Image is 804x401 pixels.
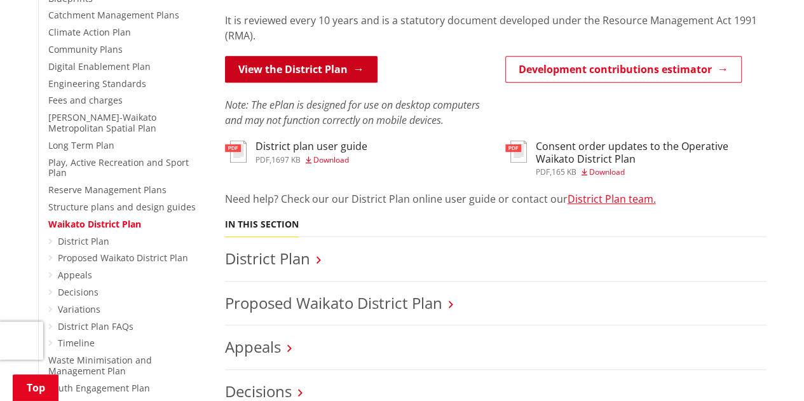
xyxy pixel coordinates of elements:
a: Variations [58,303,100,315]
span: 165 KB [552,167,576,177]
a: District Plan [225,248,310,269]
span: 1697 KB [271,154,301,165]
a: [PERSON_NAME]-Waikato Metropolitan Spatial Plan [48,111,156,134]
a: Appeals [225,336,281,357]
a: Long Term Plan [48,139,114,151]
a: District Plan [58,235,109,247]
a: Consent order updates to the Operative Waikato District Plan pdf,165 KB Download [505,140,767,175]
div: , [256,156,367,164]
em: Note: The ePlan is designed for use on desktop computers and may not function correctly on mobile... [225,98,480,127]
a: Timeline [58,337,95,349]
span: Download [589,167,625,177]
img: document-pdf.svg [225,140,247,163]
a: Community Plans [48,43,123,55]
a: Engineering Standards [48,78,146,90]
h3: Consent order updates to the Operative Waikato District Plan [536,140,767,165]
a: Climate Action Plan [48,26,131,38]
iframe: Messenger Launcher [746,348,791,393]
a: Fees and charges [48,94,123,106]
p: Need help? Check our our District Plan online user guide or contact our [225,191,767,207]
a: Proposed Waikato District Plan [58,252,188,264]
a: Catchment Management Plans [48,9,179,21]
a: Proposed Waikato District Plan [225,292,442,313]
a: Decisions [58,286,99,298]
a: Youth Engagement Plan [48,382,150,394]
a: Structure plans and design guides [48,201,196,213]
p: It is reviewed every 10 years and is a statutory document developed under the Resource Management... [225,13,767,43]
a: District plan user guide pdf,1697 KB Download [225,140,367,163]
a: Digital Enablement Plan [48,60,151,72]
div: , [536,168,767,176]
h3: District plan user guide [256,140,367,153]
a: District Plan team. [568,192,656,206]
span: Download [313,154,349,165]
span: pdf [536,167,550,177]
a: Development contributions estimator [505,56,742,83]
img: document-pdf.svg [505,140,527,163]
a: Play, Active Recreation and Sport Plan [48,156,189,179]
a: District Plan FAQs [58,320,133,332]
a: Waste Minimisation and Management Plan [48,354,152,377]
h5: In this section [225,219,299,230]
a: Reserve Management Plans [48,184,167,196]
a: Waikato District Plan [48,218,141,230]
a: Top [13,374,58,401]
a: Appeals [58,269,92,281]
a: View the District Plan [225,56,378,83]
span: pdf [256,154,269,165]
